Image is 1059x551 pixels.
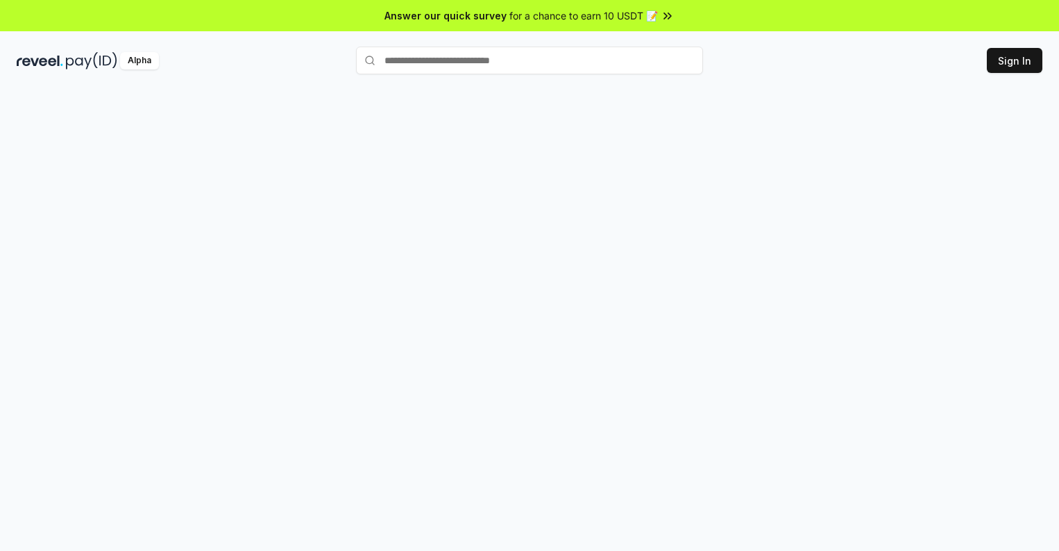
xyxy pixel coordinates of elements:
[120,52,159,69] div: Alpha
[17,52,63,69] img: reveel_dark
[66,52,117,69] img: pay_id
[987,48,1042,73] button: Sign In
[509,8,658,23] span: for a chance to earn 10 USDT 📝
[384,8,507,23] span: Answer our quick survey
